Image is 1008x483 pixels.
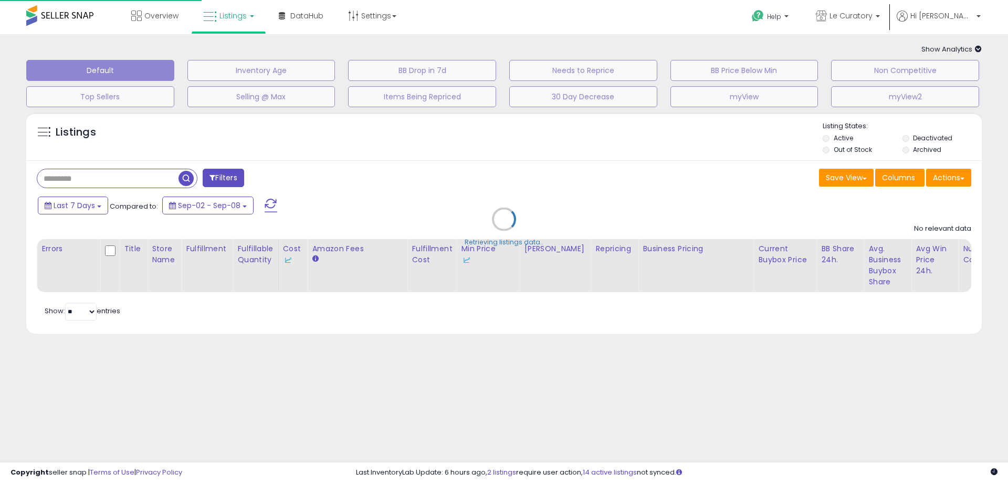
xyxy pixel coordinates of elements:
button: Default [26,60,174,81]
button: Non Competitive [831,60,979,81]
button: 30 Day Decrease [509,86,657,107]
span: Hi [PERSON_NAME] [910,11,973,21]
button: myView [670,86,818,107]
a: Privacy Policy [136,467,182,477]
a: Help [743,2,799,34]
span: Overview [144,11,178,21]
i: Get Help [751,9,764,23]
button: BB Drop in 7d [348,60,496,81]
button: myView2 [831,86,979,107]
button: BB Price Below Min [670,60,818,81]
span: Show Analytics [921,44,982,54]
i: Click here to read more about un-synced listings. [676,469,682,476]
button: Items Being Repriced [348,86,496,107]
button: Selling @ Max [187,86,335,107]
a: 14 active listings [583,467,637,477]
strong: Copyright [10,467,49,477]
span: Help [767,12,781,21]
div: Last InventoryLab Update: 6 hours ago, require user action, not synced. [356,468,997,478]
span: Le Curatory [829,11,873,21]
span: Listings [219,11,247,21]
button: Needs to Reprice [509,60,657,81]
span: DataHub [290,11,323,21]
a: Terms of Use [90,467,134,477]
button: Top Sellers [26,86,174,107]
a: 2 listings [487,467,516,477]
div: Retrieving listings data.. [465,238,543,247]
a: Hi [PERSON_NAME] [897,11,981,34]
button: Inventory Age [187,60,335,81]
div: seller snap | | [10,468,182,478]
